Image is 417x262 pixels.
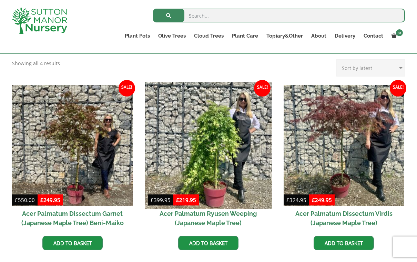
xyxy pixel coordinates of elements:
a: Add to basket: “Acer Palmatum Dissectum Garnet (Japanese Maple Tree) Beni-Maiko” [42,236,103,250]
bdi: 550.00 [15,196,35,203]
a: Sale! Acer Palmatum Ryusen Weeping (Japanese Maple Tree) [148,85,269,231]
bdi: 399.95 [151,196,171,203]
a: Delivery [330,31,359,41]
a: Cloud Trees [190,31,228,41]
bdi: 219.95 [176,196,196,203]
span: Sale! [390,80,406,97]
a: Contact [359,31,387,41]
a: Sale! Acer Palmatum Dissectum Virdis (Japanese Maple Tree) [284,85,405,231]
a: 0 [387,31,405,41]
a: Add to basket: “Acer Palmatum Ryusen Weeping (Japanese Maple Tree)” [178,236,238,250]
bdi: 249.95 [312,196,332,203]
a: Sale! Acer Palmatum Dissectum Garnet (Japanese Maple Tree) Beni-Maiko [12,85,133,231]
a: Topiary&Other [262,31,307,41]
a: Olive Trees [154,31,190,41]
img: Acer Palmatum Dissectum Virdis (Japanese Maple Tree) [284,85,405,206]
a: Plant Care [228,31,262,41]
bdi: 324.95 [286,196,306,203]
input: Search... [153,9,405,22]
img: logo [12,7,67,34]
span: £ [176,196,179,203]
bdi: 249.95 [40,196,60,203]
span: Sale! [119,80,135,97]
span: Sale! [254,80,271,97]
select: Shop order [336,59,405,77]
span: £ [286,196,289,203]
span: £ [15,196,18,203]
span: £ [312,196,315,203]
span: £ [40,196,43,203]
h2: Acer Palmatum Ryusen Weeping (Japanese Maple Tree) [148,206,269,231]
h2: Acer Palmatum Dissectum Virdis (Japanese Maple Tree) [284,206,405,231]
h2: Acer Palmatum Dissectum Garnet (Japanese Maple Tree) Beni-Maiko [12,206,133,231]
p: Showing all 4 results [12,59,60,68]
a: Add to basket: “Acer Palmatum Dissectum Virdis (Japanese Maple Tree)” [314,236,374,250]
img: Acer Palmatum Ryusen Weeping (Japanese Maple Tree) [145,82,272,209]
a: Plant Pots [121,31,154,41]
span: £ [151,196,154,203]
img: Acer Palmatum Dissectum Garnet (Japanese Maple Tree) Beni-Maiko [12,85,133,206]
a: About [307,31,330,41]
span: 0 [396,29,403,36]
